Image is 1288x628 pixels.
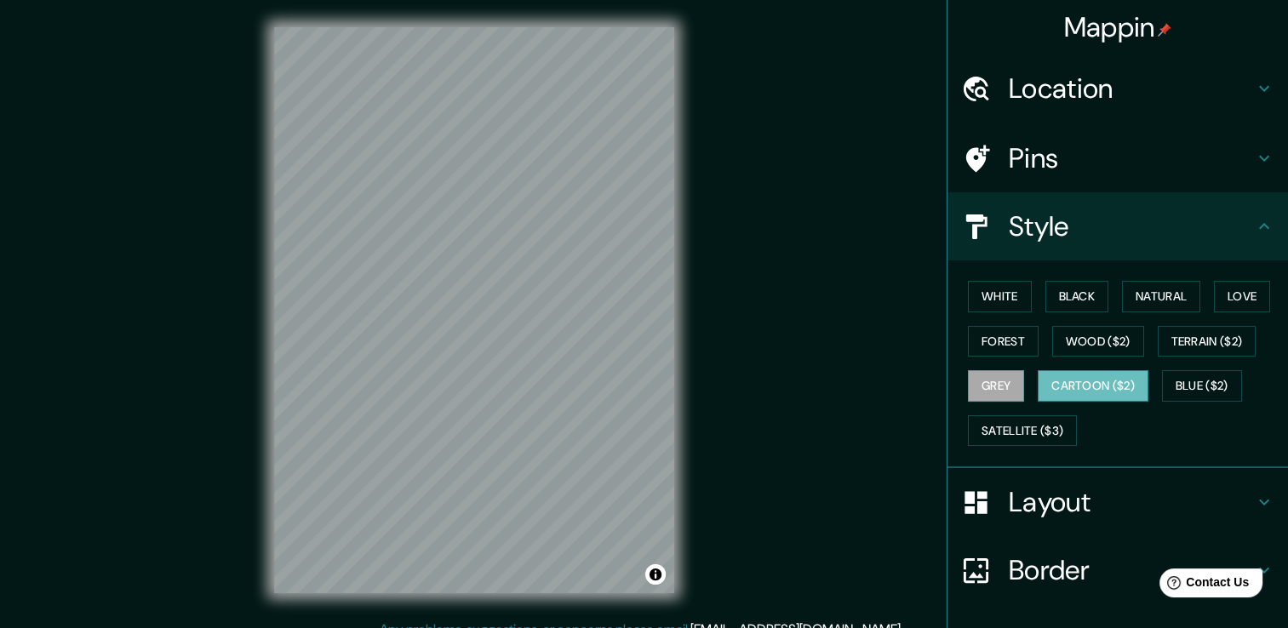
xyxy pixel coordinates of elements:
h4: Layout [1009,485,1254,519]
button: White [968,281,1032,312]
iframe: Help widget launcher [1136,562,1269,609]
button: Wood ($2) [1052,326,1144,357]
div: Location [947,54,1288,123]
button: Cartoon ($2) [1038,370,1148,402]
button: Toggle attribution [645,564,666,585]
canvas: Map [274,27,674,593]
h4: Style [1009,209,1254,243]
button: Black [1045,281,1109,312]
h4: Border [1009,553,1254,587]
button: Satellite ($3) [968,415,1077,447]
button: Terrain ($2) [1158,326,1257,357]
div: Pins [947,124,1288,192]
img: pin-icon.png [1158,23,1171,37]
button: Forest [968,326,1039,357]
button: Grey [968,370,1024,402]
h4: Location [1009,71,1254,106]
button: Love [1214,281,1270,312]
button: Blue ($2) [1162,370,1242,402]
h4: Mappin [1064,10,1172,44]
div: Layout [947,468,1288,536]
div: Border [947,536,1288,604]
h4: Pins [1009,141,1254,175]
button: Natural [1122,281,1200,312]
div: Style [947,192,1288,260]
